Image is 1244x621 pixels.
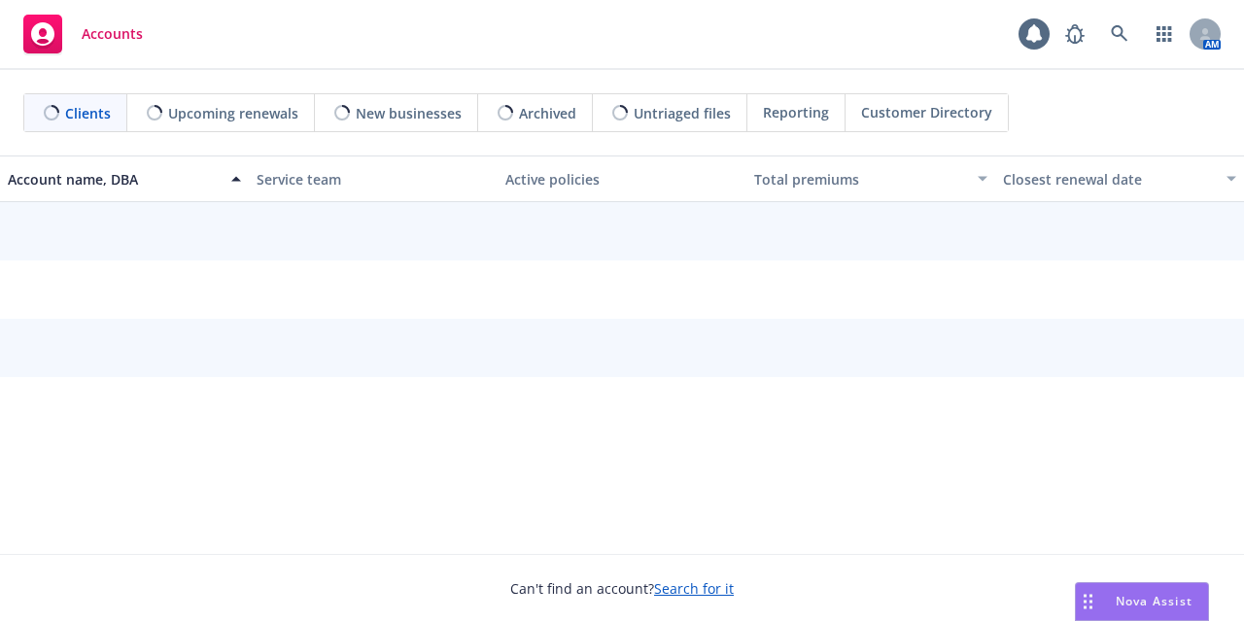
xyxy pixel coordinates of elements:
span: Can't find an account? [510,578,734,599]
div: Service team [257,169,490,190]
a: Accounts [16,7,151,61]
span: Reporting [763,102,829,122]
div: Closest renewal date [1003,169,1215,190]
span: Upcoming renewals [168,103,298,123]
span: New businesses [356,103,462,123]
button: Service team [249,155,498,202]
span: Customer Directory [861,102,992,122]
a: Search [1100,15,1139,53]
span: Accounts [82,26,143,42]
a: Search for it [654,579,734,598]
div: Total premiums [754,169,966,190]
span: Archived [519,103,576,123]
button: Total premiums [746,155,995,202]
span: Untriaged files [634,103,731,123]
button: Closest renewal date [995,155,1244,202]
button: Active policies [498,155,746,202]
a: Switch app [1145,15,1184,53]
a: Report a Bug [1055,15,1094,53]
button: Nova Assist [1075,582,1209,621]
span: Nova Assist [1116,593,1192,609]
div: Active policies [505,169,739,190]
span: Clients [65,103,111,123]
div: Drag to move [1076,583,1100,620]
div: Account name, DBA [8,169,220,190]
